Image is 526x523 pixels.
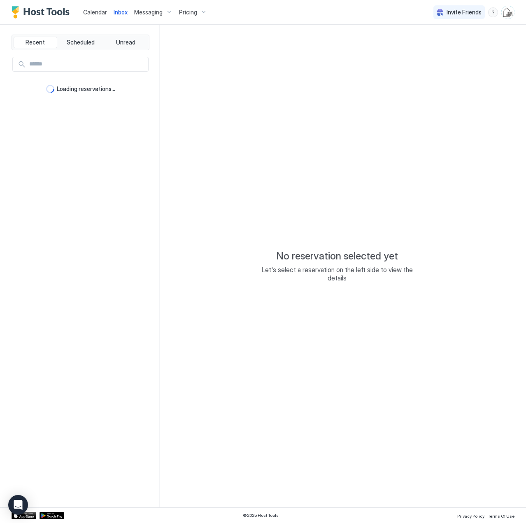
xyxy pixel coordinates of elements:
[26,39,45,46] span: Recent
[501,6,514,19] div: User profile
[488,7,498,17] div: menu
[488,511,514,520] a: Terms Of Use
[46,85,54,93] div: loading
[243,513,279,518] span: © 2025 Host Tools
[134,9,163,16] span: Messaging
[447,9,482,16] span: Invite Friends
[457,511,484,520] a: Privacy Policy
[114,9,128,16] span: Inbox
[255,266,419,282] span: Let's select a reservation on the left side to view the details
[457,514,484,518] span: Privacy Policy
[276,250,398,262] span: No reservation selected yet
[12,35,149,50] div: tab-group
[57,85,115,93] span: Loading reservations...
[116,39,135,46] span: Unread
[67,39,95,46] span: Scheduled
[114,8,128,16] a: Inbox
[104,37,147,48] button: Unread
[40,512,64,519] a: Google Play Store
[14,37,57,48] button: Recent
[26,57,148,71] input: Input Field
[179,9,197,16] span: Pricing
[59,37,102,48] button: Scheduled
[12,512,36,519] a: App Store
[83,9,107,16] span: Calendar
[12,6,73,19] a: Host Tools Logo
[488,514,514,518] span: Terms Of Use
[83,8,107,16] a: Calendar
[8,495,28,515] div: Open Intercom Messenger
